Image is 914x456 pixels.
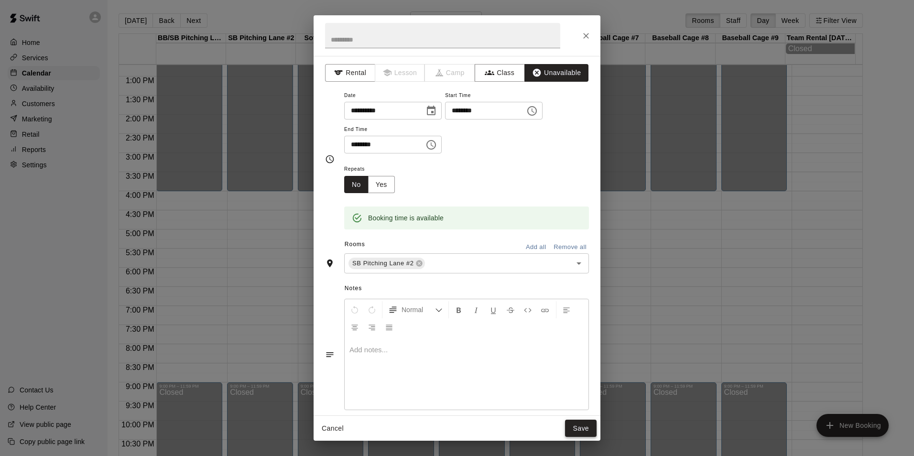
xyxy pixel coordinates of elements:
[577,27,595,44] button: Close
[368,209,444,227] div: Booking time is available
[521,240,551,255] button: Add all
[375,64,425,82] span: Lessons must be created in the Services page first
[344,176,369,194] button: No
[558,301,575,318] button: Left Align
[522,101,542,120] button: Choose time, selected time is 5:00 PM
[325,154,335,164] svg: Timing
[381,318,397,336] button: Justify Align
[422,135,441,154] button: Choose time, selected time is 8:00 PM
[345,241,365,248] span: Rooms
[572,257,586,270] button: Open
[551,240,589,255] button: Remove all
[524,64,588,82] button: Unavailable
[347,318,363,336] button: Center Align
[402,305,435,315] span: Normal
[502,301,519,318] button: Format Strikethrough
[468,301,484,318] button: Format Italics
[344,123,442,136] span: End Time
[344,163,403,176] span: Repeats
[344,176,395,194] div: outlined button group
[325,350,335,359] svg: Notes
[348,258,425,269] div: SB Pitching Lane #2
[520,301,536,318] button: Insert Code
[364,318,380,336] button: Right Align
[422,101,441,120] button: Choose date, selected date is Aug 19, 2025
[425,64,475,82] span: Camps can only be created in the Services page
[485,301,501,318] button: Format Underline
[348,259,417,268] span: SB Pitching Lane #2
[325,259,335,268] svg: Rooms
[347,301,363,318] button: Undo
[475,64,525,82] button: Class
[368,176,395,194] button: Yes
[451,301,467,318] button: Format Bold
[345,281,589,296] span: Notes
[317,420,348,437] button: Cancel
[344,89,442,102] span: Date
[384,301,446,318] button: Formatting Options
[325,64,375,82] button: Rental
[537,301,553,318] button: Insert Link
[364,301,380,318] button: Redo
[565,420,597,437] button: Save
[445,89,543,102] span: Start Time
